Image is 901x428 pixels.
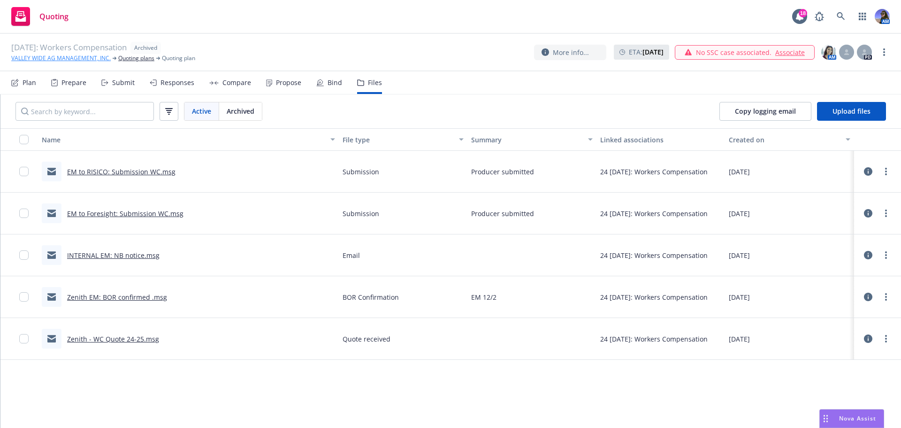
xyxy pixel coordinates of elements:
button: Linked associations [596,128,725,151]
div: Drag to move [820,410,832,428]
span: [DATE] [729,292,750,302]
a: more [880,166,892,177]
input: Toggle Row Selected [19,167,29,176]
div: Name [42,135,325,145]
a: more [880,291,892,303]
div: Summary [471,135,582,145]
a: Zenith EM: BOR confirmed .msg [67,293,167,302]
span: Email [343,250,360,260]
div: 24 [DATE]: Workers Compensation [600,334,708,344]
div: Compare [222,79,251,86]
div: Propose [276,79,301,86]
strong: [DATE] [642,47,664,56]
img: photo [821,45,836,60]
span: [DATE] [729,334,750,344]
input: Toggle Row Selected [19,209,29,218]
button: Name [38,128,339,151]
div: Linked associations [600,135,722,145]
a: Switch app [853,7,872,26]
button: Summary [467,128,596,151]
a: more [880,249,892,261]
span: Quoting [39,13,69,20]
img: photo [875,9,890,24]
input: Select all [19,135,29,144]
div: Prepare [61,79,86,86]
div: 24 [DATE]: Workers Compensation [600,292,708,302]
a: Quoting plans [118,54,154,62]
button: Nova Assist [819,409,884,428]
button: Created on [725,128,854,151]
button: More info... [534,45,606,60]
a: more [880,208,892,219]
a: more [880,333,892,344]
input: Search by keyword... [15,102,154,121]
span: Quote received [343,334,390,344]
div: Bind [328,79,342,86]
button: Upload files [817,102,886,121]
input: Toggle Row Selected [19,334,29,343]
div: 18 [799,9,807,17]
span: Active [192,106,211,116]
span: Quoting plan [162,54,195,62]
a: EM to Foresight: Submission WC.msg [67,209,183,218]
span: Copy logging email [735,107,796,116]
span: [DATE] [729,167,750,177]
input: Toggle Row Selected [19,292,29,302]
div: 24 [DATE]: Workers Compensation [600,250,708,260]
span: Producer submitted [471,167,534,177]
span: Nova Assist [839,414,876,422]
span: ETA : [629,47,664,57]
span: No SSC case associated. [696,47,771,57]
div: Created on [729,135,840,145]
div: Submit [112,79,135,86]
span: Archived [134,44,157,52]
button: Copy logging email [719,102,811,121]
div: Responses [160,79,194,86]
div: File type [343,135,454,145]
input: Toggle Row Selected [19,250,29,260]
div: Plan [23,79,36,86]
a: Search [832,7,850,26]
span: [DATE] [729,209,750,218]
div: Files [368,79,382,86]
a: EM to RISICO: Submission WC.msg [67,167,176,176]
div: 24 [DATE]: Workers Compensation [600,167,708,177]
a: Associate [775,47,805,57]
span: More info... [553,47,589,57]
a: Quoting [8,3,72,30]
span: Upload files [832,107,870,116]
a: Report a Bug [810,7,829,26]
span: [DATE]: Workers Compensation [11,42,127,54]
span: Archived [227,106,254,116]
span: Submission [343,209,379,218]
a: VALLEY WIDE AG MANAGEMENT, INC. [11,54,111,62]
span: BOR Confirmation [343,292,399,302]
a: Zenith - WC Quote 24-25.msg [67,335,159,343]
span: Submission [343,167,379,177]
div: 24 [DATE]: Workers Compensation [600,209,708,218]
span: Producer submitted [471,209,534,218]
button: File type [339,128,468,151]
span: [DATE] [729,250,750,260]
a: more [878,47,890,58]
a: INTERNAL EM: NB notice.msg [67,251,160,260]
span: EM 12/2 [471,292,496,302]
